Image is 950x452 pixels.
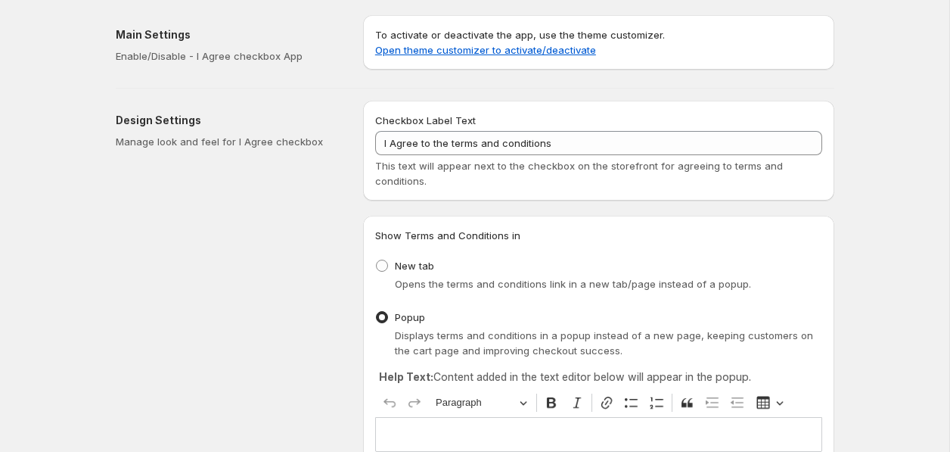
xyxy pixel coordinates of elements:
[395,311,425,323] span: Popup
[436,394,514,412] span: Paragraph
[375,114,476,126] span: Checkbox Label Text
[116,48,339,64] p: Enable/Disable - I Agree checkbox App
[375,388,822,417] div: Editor toolbar
[375,417,822,451] div: Editor editing area: main. Press ⌥0 for help.
[429,391,533,415] button: Paragraph, Heading
[395,278,751,290] span: Opens the terms and conditions link in a new tab/page instead of a popup.
[375,229,520,242] span: Show Terms and Conditions in
[116,27,339,42] h2: Main Settings
[116,113,339,128] h2: Design Settings
[395,260,434,272] span: New tab
[375,27,822,58] p: To activate or deactivate the app, use the theme customizer.
[116,134,339,149] p: Manage look and feel for I Agree checkbox
[379,370,433,383] strong: Help Text:
[395,329,813,357] span: Displays terms and conditions in a popup instead of a new page, keeping customers on the cart pag...
[379,369,818,385] p: Content added in the text editor below will appear in the popup.
[375,44,596,56] a: Open theme customizer to activate/deactivate
[375,160,783,187] span: This text will appear next to the checkbox on the storefront for agreeing to terms and conditions.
